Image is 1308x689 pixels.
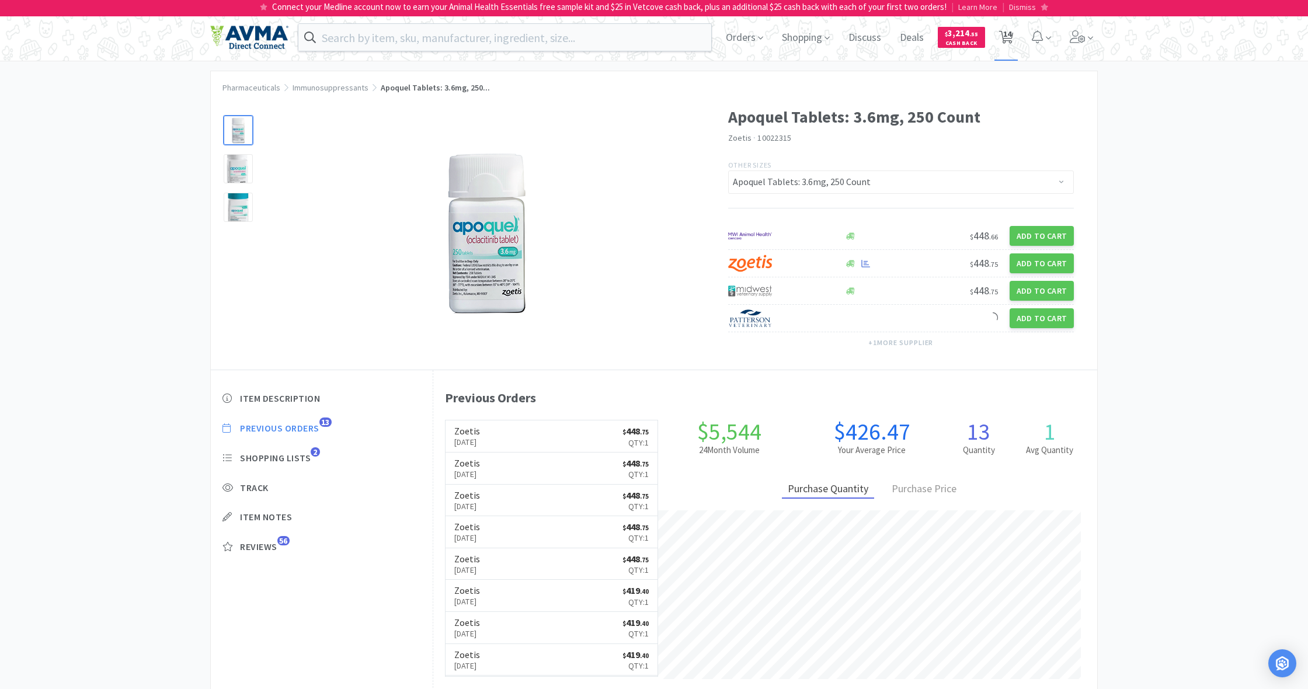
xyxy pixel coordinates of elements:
button: Add to Cart [1010,226,1074,246]
span: $ [622,460,626,468]
span: . 40 [640,652,649,660]
span: Previous Orders [240,422,319,434]
div: Purchase Quantity [782,481,874,499]
span: Track [240,482,269,494]
span: Shopping [777,14,834,61]
span: 448 [970,256,998,270]
h6: Zoetis [454,490,480,500]
p: Other Sizes [728,159,1074,170]
span: | [951,1,954,12]
span: Item Description [240,392,320,405]
p: [DATE] [454,563,480,576]
span: $ [970,260,973,269]
h6: Zoetis [454,554,480,563]
span: . 40 [640,620,649,628]
p: [DATE] [454,500,480,513]
h1: $426.47 [801,420,943,443]
span: 2 [311,447,320,457]
span: 419 [622,649,649,660]
span: Shopping Lists [240,452,311,464]
span: . 75 [640,460,649,468]
span: 13 [319,417,332,427]
span: $ [945,30,948,38]
p: Qty: 1 [622,436,649,449]
button: +1more supplier [862,335,939,351]
a: Zoetis[DATE]$448.75Qty:1 [446,548,658,580]
span: . 75 [640,524,649,532]
h1: 1 [1014,420,1086,443]
a: Zoetis[DATE]$419.40Qty:1 [446,580,658,612]
span: 3,214 [945,27,978,39]
h6: Zoetis [454,426,480,436]
span: 448 [970,284,998,297]
h2: Your Average Price [801,443,943,457]
a: Zoetis[DATE]$419.40Qty:1 [446,644,658,676]
span: Deals [895,14,928,61]
span: . 75 [640,556,649,564]
span: . 40 [640,587,649,596]
p: [DATE] [454,531,480,544]
span: Cash Back [945,40,978,48]
div: Open Intercom Messenger [1268,649,1296,677]
span: Reviews [240,541,277,553]
h6: Zoetis [454,586,480,595]
span: . 75 [989,260,998,269]
h6: Zoetis [454,650,480,659]
a: Immunosuppressants [293,82,368,93]
p: Qty: 1 [622,563,649,576]
h6: Zoetis [454,458,480,468]
a: Zoetis[DATE]$448.75Qty:1 [446,485,658,517]
img: 127bf1eee74844b4941b36cf26fb1e81_302834.png [399,145,575,320]
h1: $5,544 [658,420,801,443]
p: Qty: 1 [622,531,649,544]
button: Add to Cart [1010,308,1074,328]
img: f6b2451649754179b5b4e0c70c3f7cb0_2.png [728,227,772,245]
h2: Quantity [943,443,1014,457]
span: 448 [622,521,649,533]
span: $ [622,587,626,596]
div: Previous Orders [445,388,1086,408]
span: 448 [622,553,649,565]
img: c66aa88ab42341019bdfcfc7134e682a_3.png [728,309,772,327]
span: 448 [622,425,649,437]
p: Qty: 1 [622,659,649,672]
h2: 24 Month Volume [658,443,801,457]
span: 419 [622,584,649,596]
span: $ [622,620,626,628]
p: [DATE] [454,468,480,481]
span: $ [622,428,626,436]
input: Search by item, sku, manufacturer, ingredient, size... [298,24,711,51]
button: Add to Cart [1010,281,1074,301]
h1: Apoquel Tablets: 3.6mg, 250 Count [728,104,1074,130]
span: Item Notes [240,511,292,523]
span: | [1002,1,1004,12]
span: 10022315 [757,133,791,143]
span: 56 [277,536,290,545]
span: $ [622,524,626,532]
span: Apoquel Tablets: 3.6mg, 250... [381,82,490,93]
a: $3,214.55Cash Back [938,22,985,53]
span: 14 [1003,11,1011,57]
img: e4e33dab9f054f5782a47901c742baa9_102.png [210,25,288,50]
span: $ [970,287,973,296]
span: . 66 [989,232,998,241]
p: Qty: 1 [622,500,649,513]
div: Purchase Price [886,481,962,499]
span: $ [622,492,626,500]
p: [DATE] [454,659,480,672]
h6: Zoetis [454,522,480,531]
h6: Zoetis [454,618,480,627]
p: Qty: 1 [622,468,649,481]
span: Dismiss [1009,2,1036,12]
a: Zoetis[DATE]$448.75Qty:1 [446,420,658,453]
p: [DATE] [454,627,480,640]
a: Discuss [844,33,886,43]
span: 448 [970,229,998,242]
p: [DATE] [454,436,480,448]
img: a673e5ab4e5e497494167fe422e9a3ab.png [728,255,772,272]
span: 448 [622,489,649,501]
span: $ [622,652,626,660]
span: Learn More [958,2,997,12]
span: $ [622,556,626,564]
h1: 13 [943,420,1014,443]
